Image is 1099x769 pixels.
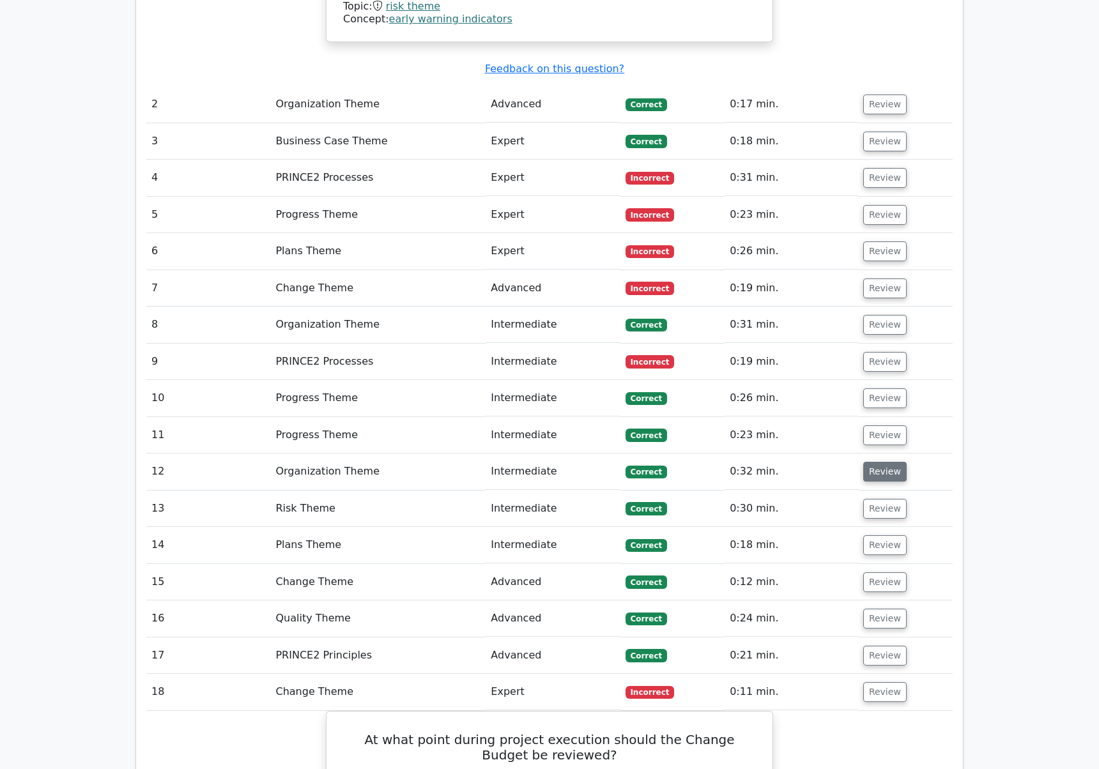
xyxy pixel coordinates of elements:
td: Progress Theme [270,417,486,453]
td: 5 [146,197,270,233]
td: PRINCE2 Processes [270,160,486,196]
span: Incorrect [626,172,675,185]
td: 0:11 min. [725,674,858,710]
td: 0:19 min. [725,344,858,380]
button: Review [863,205,907,225]
td: 7 [146,270,270,307]
span: Incorrect [626,208,675,221]
td: 0:24 min. [725,600,858,637]
td: Advanced [486,600,620,637]
td: Expert [486,197,620,233]
span: Correct [626,466,667,478]
button: Review [863,609,907,628]
td: 0:21 min. [725,637,858,674]
button: Review [863,499,907,519]
td: 0:31 min. [725,307,858,343]
button: Review [863,535,907,555]
button: Review [863,572,907,592]
button: Review [863,425,907,445]
td: Organization Theme [270,307,486,343]
td: Intermediate [486,380,620,416]
button: Review [863,168,907,188]
a: Feedback on this question? [485,63,624,75]
td: PRINCE2 Processes [270,344,486,380]
span: Correct [626,319,667,331]
td: Progress Theme [270,380,486,416]
td: Intermediate [486,307,620,343]
td: 11 [146,417,270,453]
button: Review [863,646,907,666]
span: Correct [626,98,667,111]
td: Expert [486,674,620,710]
td: Intermediate [486,527,620,563]
td: 10 [146,380,270,416]
td: 15 [146,564,270,600]
td: 8 [146,307,270,343]
td: 0:31 min. [725,160,858,196]
span: Correct [626,135,667,148]
td: 6 [146,233,270,270]
span: Correct [626,502,667,515]
button: Review [863,95,907,114]
td: Intermediate [486,491,620,527]
td: 0:32 min. [725,453,858,490]
td: 0:18 min. [725,527,858,563]
td: 0:17 min. [725,86,858,123]
button: Review [863,241,907,261]
td: Plans Theme [270,233,486,270]
td: Intermediate [486,453,620,490]
td: 0:30 min. [725,491,858,527]
td: 9 [146,344,270,380]
h5: At what point during project execution should the Change Budget be reviewed? [342,732,757,763]
td: Quality Theme [270,600,486,637]
span: Correct [626,649,667,662]
span: Incorrect [626,686,675,699]
td: 4 [146,160,270,196]
div: Concept: [343,13,756,26]
td: 0:23 min. [725,417,858,453]
td: 3 [146,123,270,160]
button: Review [863,682,907,702]
td: 17 [146,637,270,674]
td: Advanced [486,86,620,123]
td: Intermediate [486,344,620,380]
span: Correct [626,613,667,625]
td: Risk Theme [270,491,486,527]
td: Progress Theme [270,197,486,233]
td: Advanced [486,270,620,307]
td: Business Case Theme [270,123,486,160]
td: Organization Theme [270,453,486,490]
td: 18 [146,674,270,710]
td: 0:12 min. [725,564,858,600]
td: Expert [486,123,620,160]
td: 0:19 min. [725,270,858,307]
td: Plans Theme [270,527,486,563]
td: Intermediate [486,417,620,453]
td: 2 [146,86,270,123]
span: Incorrect [626,245,675,258]
td: 0:26 min. [725,233,858,270]
span: Correct [626,392,667,405]
td: Expert [486,233,620,270]
span: Correct [626,429,667,441]
td: Advanced [486,564,620,600]
td: 13 [146,491,270,527]
span: Incorrect [626,282,675,294]
td: Advanced [486,637,620,674]
button: Review [863,278,907,298]
td: 0:23 min. [725,197,858,233]
td: Organization Theme [270,86,486,123]
td: 16 [146,600,270,637]
td: 0:18 min. [725,123,858,160]
td: 12 [146,453,270,490]
button: Review [863,315,907,335]
button: Review [863,462,907,482]
td: Change Theme [270,674,486,710]
td: PRINCE2 Principles [270,637,486,674]
td: 0:26 min. [725,380,858,416]
td: 14 [146,527,270,563]
span: Incorrect [626,355,675,368]
a: early warning indicators [389,13,512,25]
button: Review [863,132,907,151]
